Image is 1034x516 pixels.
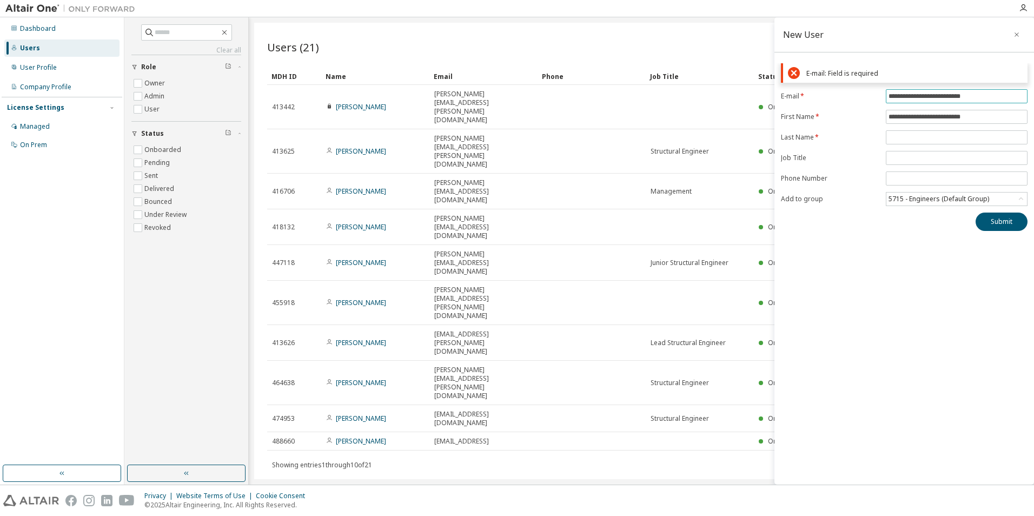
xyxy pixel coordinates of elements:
[272,379,295,387] span: 464638
[144,90,167,103] label: Admin
[144,221,173,234] label: Revoked
[7,103,64,112] div: License Settings
[781,133,879,142] label: Last Name
[434,410,533,427] span: [EMAIL_ADDRESS][DOMAIN_NAME]
[20,24,56,33] div: Dashboard
[336,102,386,111] a: [PERSON_NAME]
[225,129,231,138] span: Clear filter
[336,147,386,156] a: [PERSON_NAME]
[887,193,991,205] div: 5715 - Engineers (Default Group)
[272,299,295,307] span: 455918
[336,436,386,446] a: [PERSON_NAME]
[271,68,317,85] div: MDH ID
[651,147,709,156] span: Structural Engineer
[650,68,750,85] div: Job Title
[781,154,879,162] label: Job Title
[144,492,176,500] div: Privacy
[768,258,805,267] span: Onboarded
[783,30,824,39] div: New User
[256,492,311,500] div: Cookie Consent
[651,259,728,267] span: Junior Structural Engineer
[141,63,156,71] span: Role
[5,3,141,14] img: Altair One
[781,174,879,183] label: Phone Number
[131,55,241,79] button: Role
[336,338,386,347] a: [PERSON_NAME]
[434,250,533,276] span: [PERSON_NAME][EMAIL_ADDRESS][DOMAIN_NAME]
[131,122,241,145] button: Status
[768,187,805,196] span: Onboarded
[651,339,726,347] span: Lead Structural Engineer
[20,141,47,149] div: On Prem
[83,495,95,506] img: instagram.svg
[336,298,386,307] a: [PERSON_NAME]
[781,113,879,121] label: First Name
[336,258,386,267] a: [PERSON_NAME]
[434,90,533,124] span: [PERSON_NAME][EMAIL_ADDRESS][PERSON_NAME][DOMAIN_NAME]
[434,214,533,240] span: [PERSON_NAME][EMAIL_ADDRESS][DOMAIN_NAME]
[119,495,135,506] img: youtube.svg
[542,68,641,85] div: Phone
[886,193,1027,206] div: 5715 - Engineers (Default Group)
[144,182,176,195] label: Delivered
[768,222,805,231] span: Onboarded
[434,178,533,204] span: [PERSON_NAME][EMAIL_ADDRESS][DOMAIN_NAME]
[336,414,386,423] a: [PERSON_NAME]
[144,143,183,156] label: Onboarded
[434,68,533,85] div: Email
[768,414,805,423] span: Onboarded
[144,77,167,90] label: Owner
[141,129,164,138] span: Status
[20,122,50,131] div: Managed
[272,339,295,347] span: 413626
[651,379,709,387] span: Structural Engineer
[768,436,805,446] span: Onboarded
[806,69,1023,77] div: E-mail: Field is required
[272,259,295,267] span: 447118
[144,169,160,182] label: Sent
[768,102,805,111] span: Onboarded
[272,187,295,196] span: 416706
[272,414,295,423] span: 474953
[768,147,805,156] span: Onboarded
[176,492,256,500] div: Website Terms of Use
[434,366,533,400] span: [PERSON_NAME][EMAIL_ADDRESS][PERSON_NAME][DOMAIN_NAME]
[781,92,879,101] label: E-mail
[434,286,533,320] span: [PERSON_NAME][EMAIL_ADDRESS][PERSON_NAME][DOMAIN_NAME]
[101,495,112,506] img: linkedin.svg
[651,187,692,196] span: Management
[144,156,172,169] label: Pending
[434,437,489,446] span: [EMAIL_ADDRESS]
[267,39,319,55] span: Users (21)
[144,103,162,116] label: User
[781,195,879,203] label: Add to group
[976,213,1028,231] button: Submit
[65,495,77,506] img: facebook.svg
[768,298,805,307] span: Onboarded
[272,103,295,111] span: 413442
[336,187,386,196] a: [PERSON_NAME]
[20,44,40,52] div: Users
[3,495,59,506] img: altair_logo.svg
[651,414,709,423] span: Structural Engineer
[272,437,295,446] span: 488660
[272,223,295,231] span: 418132
[144,195,174,208] label: Bounced
[144,208,189,221] label: Under Review
[272,460,372,469] span: Showing entries 1 through 10 of 21
[336,222,386,231] a: [PERSON_NAME]
[272,147,295,156] span: 413625
[434,134,533,169] span: [PERSON_NAME][EMAIL_ADDRESS][PERSON_NAME][DOMAIN_NAME]
[768,338,805,347] span: Onboarded
[20,83,71,91] div: Company Profile
[336,378,386,387] a: [PERSON_NAME]
[326,68,425,85] div: Name
[225,63,231,71] span: Clear filter
[758,68,959,85] div: Status
[768,378,805,387] span: Onboarded
[131,46,241,55] a: Clear all
[20,63,57,72] div: User Profile
[434,330,533,356] span: [EMAIL_ADDRESS][PERSON_NAME][DOMAIN_NAME]
[144,500,311,510] p: © 2025 Altair Engineering, Inc. All Rights Reserved.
